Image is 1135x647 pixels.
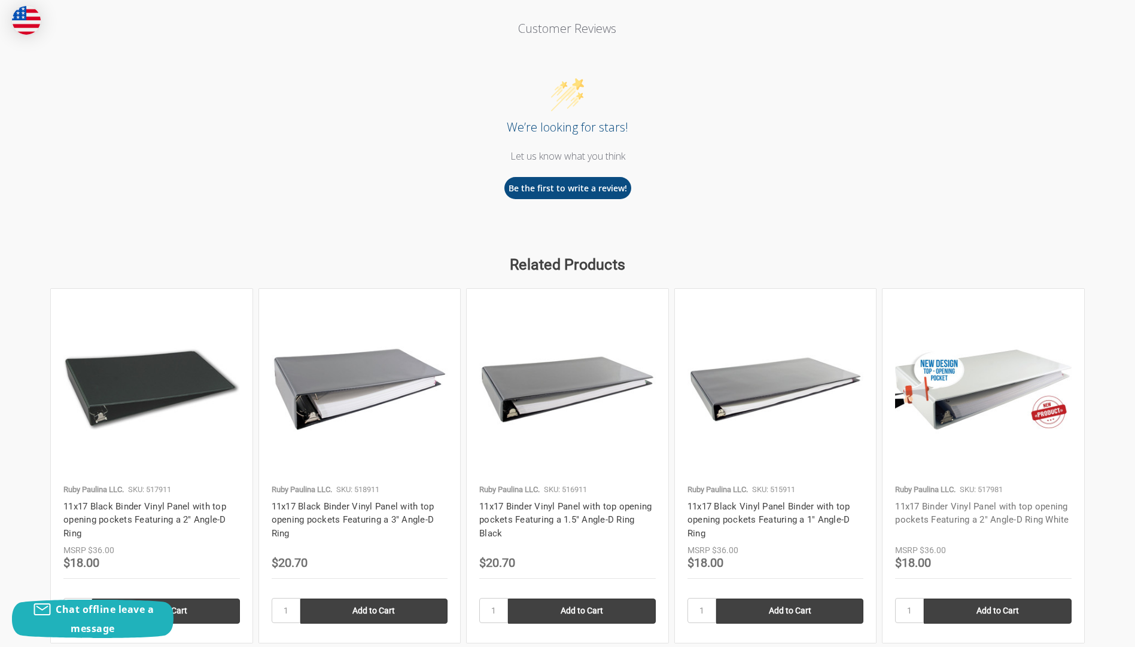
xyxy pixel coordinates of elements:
span: $36.00 [712,545,738,555]
a: 11x17 Binder Vinyl Panel with top opening pockets Featuring a 2" Angle-D Ring White [895,501,1069,526]
p: Ruby Paulina LLC. [895,484,956,496]
input: Add to Cart [716,599,864,624]
div: MSRP [895,544,918,557]
p: Ruby Paulina LLC. [687,484,748,496]
a: 11x17 Black Binder Vinyl Panel with top opening pockets Featuring a 2" Angle-D Ring [63,501,226,539]
div: MSRP [687,544,710,557]
span: $18.00 [63,556,99,570]
p: SKU: 515911 [752,484,795,496]
a: 11x17 Binder Vinyl Panel with top opening pockets Featuring a 2" Angle-D Ring White [895,301,1072,478]
img: duty and tax information for United States [12,6,41,35]
p: SKU: 518911 [336,484,379,496]
p: Ruby Paulina LLC. [272,484,332,496]
h2: Related Products [50,254,1085,276]
input: Add to Cart [924,599,1072,624]
p: SKU: 516911 [544,484,587,496]
span: $36.00 [920,545,946,555]
a: 11x17 Black Vinyl Panel Binder with top opening pockets Featuring a 1" Angle-D Ring [687,501,850,539]
img: 11x17 Binder Vinyl Panel with top opening pockets Featuring a 1" Angle-D Ring Black [687,355,864,424]
p: SKU: 517981 [960,484,1003,496]
div: We’re looking for stars! [114,119,1022,135]
img: 11x17 Black Binder Vinyl Panel with top opening pockets Featuring a 2" Angle-D Ring [63,346,240,432]
a: 11x17 Binder Vinyl Panel with top opening pockets Featuring a 1.5" Angle-D Ring Black [479,301,656,478]
a: 11x17 Black Binder Vinyl Panel with top opening pockets Featuring a 2" Angle-D Ring [63,301,240,478]
button: Chat offline leave a message [12,600,174,638]
span: $36.00 [88,545,114,555]
span: $18.00 [687,556,723,570]
input: Add to Cart [508,599,656,624]
img: 11x17 Binder Vinyl Panel with top opening pockets Featuring a 2" Angle-D Ring White [895,346,1072,434]
button: Be the first to write a review! [504,177,631,199]
p: Ruby Paulina LLC. [63,484,124,496]
iframe: Google Customer Reviews [1036,615,1135,647]
input: Add to Cart [300,599,448,624]
span: $20.70 [272,556,308,570]
p: SKU: 517911 [128,484,171,496]
div: MSRP [63,544,86,557]
a: 11x17 Binder Vinyl Panel with top opening pockets Featuring a 1.5" Angle-D Ring Black [479,501,652,539]
span: $18.00 [895,556,931,570]
div: Let us know what you think [114,149,1022,163]
span: Chat offline leave a message [56,603,154,635]
p: Customer Reviews [340,20,795,36]
img: 11x17 Binder Vinyl Panel with top opening pockets Featuring a 1.5" Angle-D Ring Black [479,354,656,425]
p: Ruby Paulina LLC. [479,484,540,496]
a: 11x17 Black Binder Vinyl Panel with top opening pockets Featuring a 3" Angle-D Ring [272,501,434,539]
span: $20.70 [479,556,515,570]
a: 11x17 Black Binder Vinyl Panel with top opening pockets Featuring a 3" Angle-D Ring [272,301,448,478]
a: 11x17 Binder Vinyl Panel with top opening pockets Featuring a 1" Angle-D Ring Black [687,301,864,478]
img: 11x17 Black Binder Vinyl Panel with top opening pockets Featuring a 3" Angle-D Ring [272,346,448,432]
